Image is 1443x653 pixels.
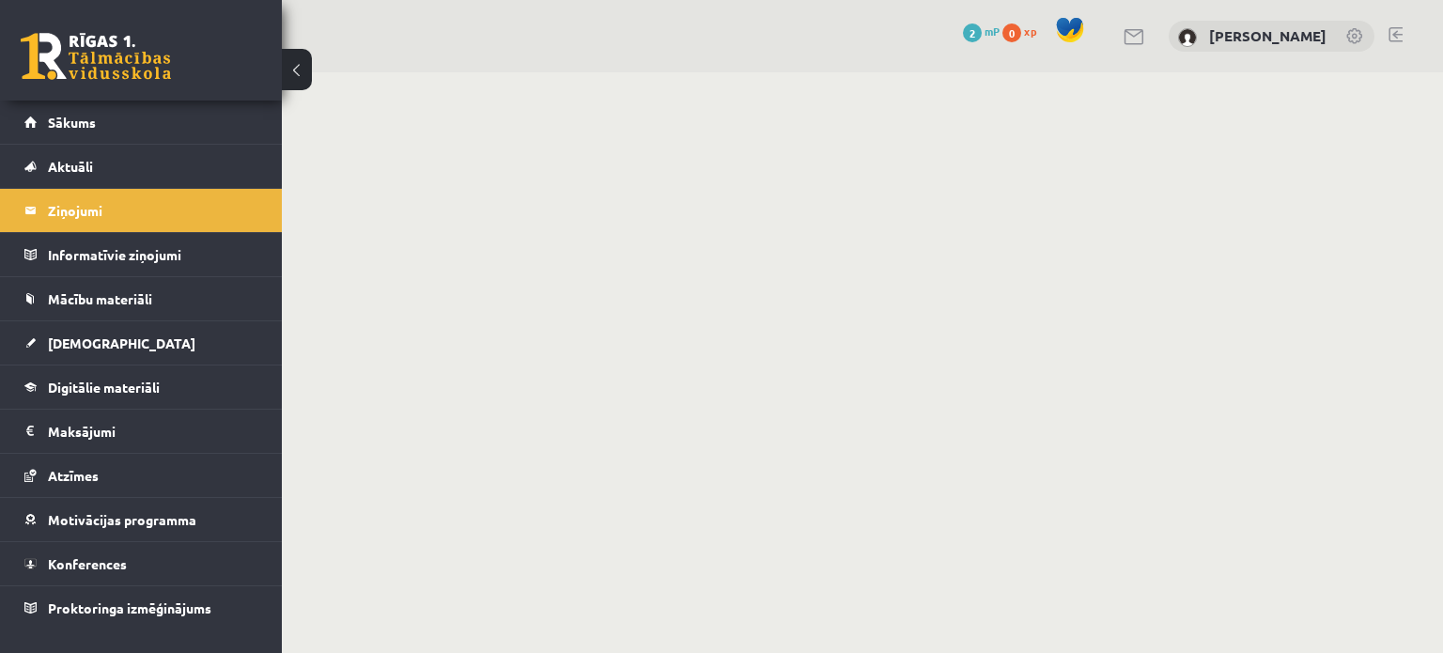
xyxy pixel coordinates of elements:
span: 2 [963,23,982,42]
a: [DEMOGRAPHIC_DATA] [24,321,258,365]
a: Aktuāli [24,145,258,188]
a: Sākums [24,101,258,144]
a: 2 mP [963,23,1000,39]
span: Proktoringa izmēģinājums [48,599,211,616]
a: Motivācijas programma [24,498,258,541]
a: [PERSON_NAME] [1209,26,1327,45]
span: xp [1024,23,1036,39]
a: Digitālie materiāli [24,365,258,409]
a: Proktoringa izmēģinājums [24,586,258,630]
span: Digitālie materiāli [48,379,160,396]
legend: Maksājumi [48,410,258,453]
span: Konferences [48,555,127,572]
a: Konferences [24,542,258,585]
span: Aktuāli [48,158,93,175]
a: Ziņojumi [24,189,258,232]
a: Rīgas 1. Tālmācības vidusskola [21,33,171,80]
a: Atzīmes [24,454,258,497]
span: mP [985,23,1000,39]
a: 0 xp [1002,23,1046,39]
a: Mācību materiāli [24,277,258,320]
span: Atzīmes [48,467,99,484]
legend: Ziņojumi [48,189,258,232]
a: Informatīvie ziņojumi [24,233,258,276]
span: [DEMOGRAPHIC_DATA] [48,334,195,351]
span: Motivācijas programma [48,511,196,528]
span: Mācību materiāli [48,290,152,307]
img: Marija Nicmane [1178,28,1197,47]
span: Sākums [48,114,96,131]
a: Maksājumi [24,410,258,453]
legend: Informatīvie ziņojumi [48,233,258,276]
span: 0 [1002,23,1021,42]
